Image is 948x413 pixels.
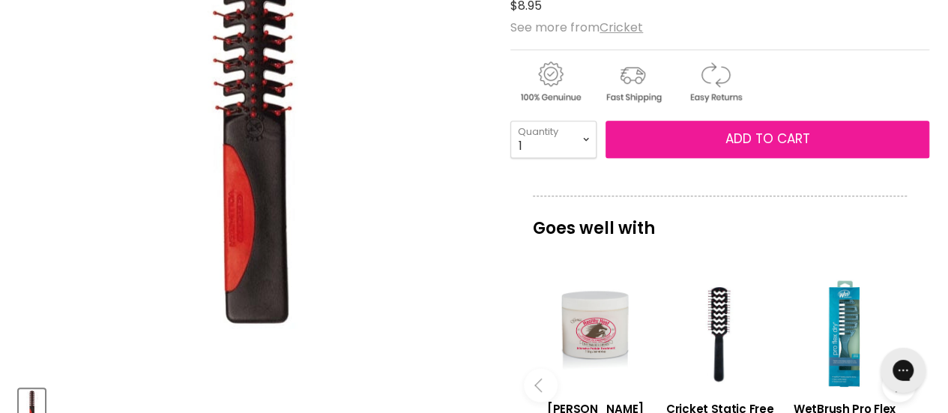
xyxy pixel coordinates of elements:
select: Quantity [510,121,597,158]
button: Add to cart [606,121,929,158]
img: returns.gif [675,59,755,105]
iframe: Gorgias live chat messenger [873,343,933,398]
img: genuine.gif [510,59,590,105]
img: shipping.gif [593,59,672,105]
a: Cricket [600,19,643,36]
span: See more from [510,19,643,36]
span: Add to cart [725,130,810,148]
p: Goes well with [533,196,907,245]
